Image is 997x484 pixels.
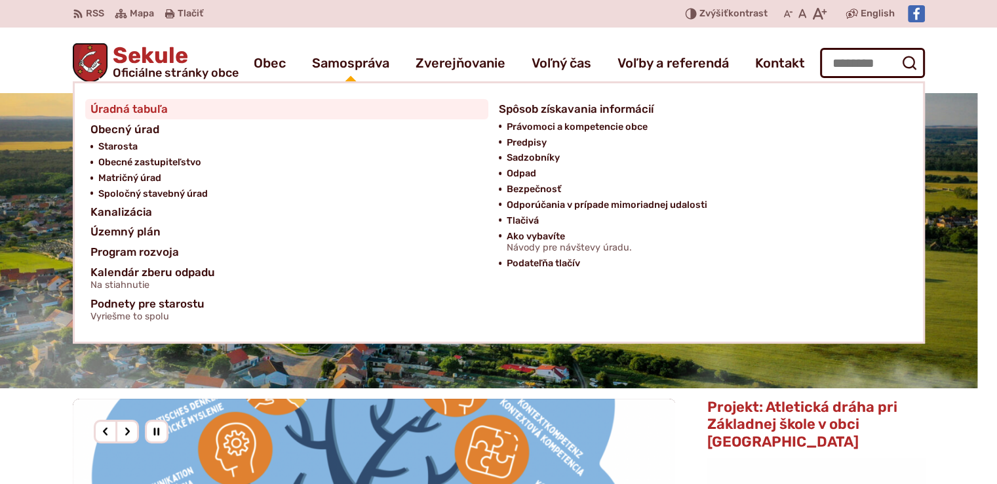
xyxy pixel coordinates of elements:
[507,243,632,253] span: Návody pre návštevy úradu.
[90,202,152,222] span: Kanalizácia
[507,197,707,213] span: Odporúčania v prípade mimoriadnej udalosti
[507,213,539,229] span: Tlačivá
[90,294,205,326] span: Podnety pre starostu
[73,43,108,83] img: Prejsť na domovskú stránku
[507,229,632,256] span: Ako vybavíte
[98,155,483,171] a: Obecné zastupiteľstvo
[499,99,891,119] a: Spôsob získavania informácií
[507,166,891,182] a: Odpad
[617,45,729,81] a: Voľby a referendá
[90,242,483,262] a: Program rozvoja
[507,182,561,197] span: Bezpečnosť
[507,229,891,256] a: Ako vybavíteNávody pre návštevy úradu.
[312,45,389,81] a: Samospráva
[90,119,483,140] a: Obecný úrad
[90,280,215,291] span: Na stiahnutie
[90,242,179,262] span: Program rozvoja
[94,420,117,443] div: Predošlý slajd
[90,294,891,326] a: Podnety pre starostuVyriešme to spolu
[858,6,897,22] a: English
[178,9,203,20] span: Tlačiť
[90,262,483,294] a: Kalendár zberu odpaduNa stiahnutie
[507,135,547,151] span: Predpisy
[90,222,161,242] span: Územný plán
[90,262,215,294] span: Kalendár zberu odpadu
[98,186,208,202] span: Spoločný stavebný úrad
[108,45,239,79] h1: Sekule
[699,8,728,19] span: Zvýšiť
[113,67,239,79] span: Oficiálne stránky obce
[507,213,891,229] a: Tlačivá
[507,197,891,213] a: Odporúčania v prípade mimoriadnej udalosti
[507,256,580,272] span: Podateľňa tlačív
[98,139,138,155] span: Starosta
[507,119,648,135] span: Právomoci a kompetencie obce
[416,45,505,81] a: Zverejňovanie
[90,119,159,140] span: Obecný úrad
[98,186,483,202] a: Spoločný stavebný úrad
[507,119,891,135] a: Právomoci a kompetencie obce
[86,6,104,22] span: RSS
[861,6,895,22] span: English
[507,150,560,166] span: Sadzobníky
[507,256,891,272] a: Podateľňa tlačív
[130,6,154,22] span: Mapa
[507,166,536,182] span: Odpad
[507,135,891,151] a: Predpisy
[507,182,891,197] a: Bezpečnosť
[98,139,483,155] a: Starosta
[507,150,891,166] a: Sadzobníky
[98,155,201,171] span: Obecné zastupiteľstvo
[908,5,925,22] img: Prejsť na Facebook stránku
[499,99,654,119] span: Spôsob získavania informácií
[73,43,239,83] a: Logo Sekule, prejsť na domovskú stránku.
[90,99,483,119] a: Úradná tabuľa
[90,202,483,222] a: Kanalizácia
[707,398,897,451] span: Projekt: Atletická dráha pri Základnej škole v obci [GEOGRAPHIC_DATA]
[98,171,161,186] span: Matričný úrad
[532,45,591,81] a: Voľný čas
[145,420,168,443] div: Pozastaviť pohyb slajdera
[254,45,286,81] a: Obec
[115,420,139,443] div: Nasledujúci slajd
[98,171,483,186] a: Matričný úrad
[755,45,805,81] a: Kontakt
[90,222,483,242] a: Územný plán
[90,99,168,119] span: Úradná tabuľa
[699,9,768,20] span: kontrast
[90,312,205,322] span: Vyriešme to spolu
